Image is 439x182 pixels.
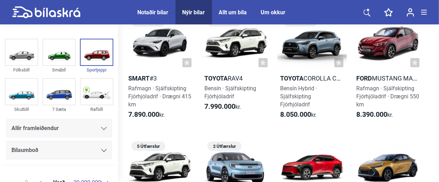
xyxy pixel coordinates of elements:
b: 8.050.000 [281,110,311,119]
h2: #3 [125,74,195,82]
span: kr. [128,111,165,119]
div: Fólksbíll [5,66,38,74]
div: 7 Sæta [42,105,76,113]
h2: Corolla Cross AWD-i [277,74,347,82]
span: 5 Útfærslur [135,142,162,151]
a: Nýir bílar [182,9,205,16]
a: 4 ÚtfærslurToyotaCorolla Cross AWD-iBensín Hybrid · SjálfskiptingFjórhjóladrif8.050.000kr. [277,15,347,125]
span: Rafmagn · Sjálfskipting Fjórhjóladrif · Drægni 550 km [356,85,419,108]
img: user-login.svg [407,8,414,17]
a: Allt um bíla [219,9,247,16]
h2: Mustang Mach-E LR [353,74,423,82]
a: Um okkur [261,9,286,16]
b: Smart [128,75,149,82]
span: Bensín · Sjálfskipting Fjórhjóladrif [204,85,256,100]
a: 2 ÚtfærslurSmart#3Rafmagn · SjálfskiptingFjórhjóladrif · Drægni 415 km7.890.000kr. [125,15,195,125]
span: Allir framleiðendur [11,123,59,133]
span: kr. [204,103,241,111]
a: FordMustang Mach-E LRRafmagn · SjálfskiptingFjórhjóladrif · Drægni 550 km8.390.000kr. [353,15,423,125]
a: 2 ÚtfærslurToyotaRAV4Bensín · SjálfskiptingFjórhjóladrif7.990.000kr. [201,15,271,125]
b: 7.990.000 [204,102,235,111]
span: Bensín Hybrid · Sjálfskipting Fjórhjóladrif [281,85,317,108]
div: Sportjeppi [80,66,113,74]
div: Rafbíll [80,105,113,113]
span: kr. [356,111,393,119]
a: Notaðir bílar [138,9,169,16]
span: Bílaumboð [11,145,38,155]
span: 2 Útfærslur [211,142,238,151]
b: Toyota [204,75,228,82]
span: Rafmagn · Sjálfskipting Fjórhjóladrif · Drægni 415 km [128,85,191,108]
b: 7.890.000 [128,110,159,119]
b: Ford [356,75,372,82]
b: Toyota [281,75,304,82]
div: Skutbíll [5,105,38,113]
h2: RAV4 [201,74,271,82]
div: Smábíl [42,66,76,74]
span: kr. [281,111,317,119]
b: 8.390.000 [356,110,387,119]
